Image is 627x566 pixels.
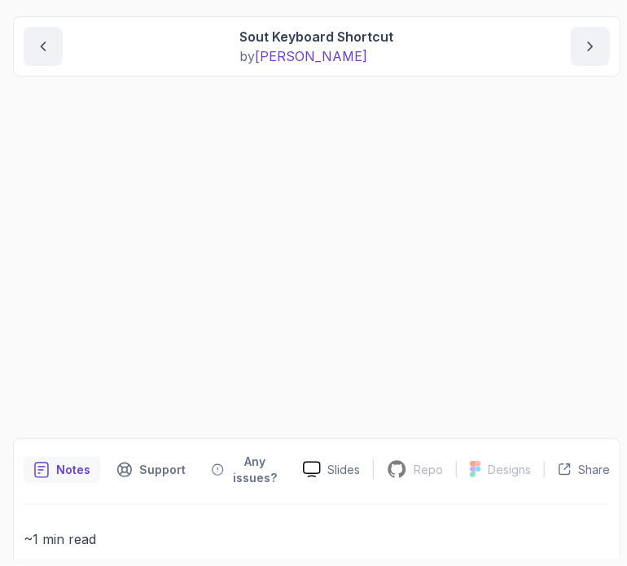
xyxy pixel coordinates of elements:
p: Sout Keyboard Shortcut [240,27,394,46]
span: [PERSON_NAME] [256,48,368,64]
button: Support button [107,449,195,491]
p: Notes [56,462,90,478]
button: Feedback button [202,449,290,491]
p: ~1 min read [24,528,610,551]
button: Share [544,462,610,478]
a: Slides [290,461,373,478]
p: Designs [488,462,531,478]
button: notes button [24,449,100,491]
p: by [240,46,394,66]
p: Share [578,462,610,478]
p: Support [139,462,186,478]
button: previous content [24,27,63,66]
button: next content [571,27,610,66]
p: Repo [414,462,443,478]
p: Slides [327,462,360,478]
p: Any issues? [230,454,280,486]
